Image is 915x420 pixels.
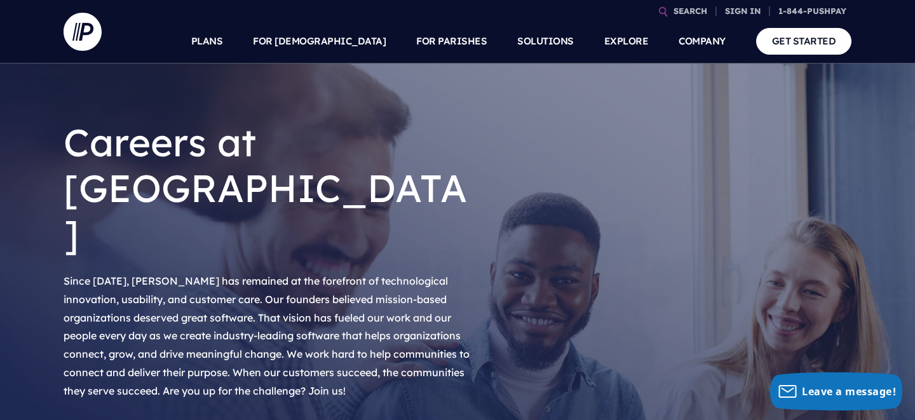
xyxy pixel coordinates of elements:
[253,19,386,64] a: FOR [DEMOGRAPHIC_DATA]
[604,19,649,64] a: EXPLORE
[770,372,902,410] button: Leave a message!
[802,384,896,398] span: Leave a message!
[64,109,477,267] h1: Careers at [GEOGRAPHIC_DATA]
[756,28,852,54] a: GET STARTED
[679,19,726,64] a: COMPANY
[191,19,223,64] a: PLANS
[416,19,487,64] a: FOR PARISHES
[517,19,574,64] a: SOLUTIONS
[64,274,470,397] span: Since [DATE], [PERSON_NAME] has remained at the forefront of technological innovation, usability,...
